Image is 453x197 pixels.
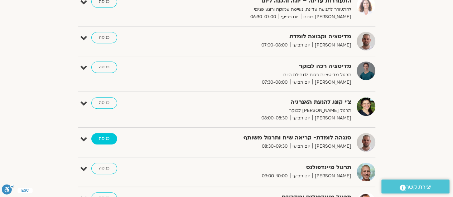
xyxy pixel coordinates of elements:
[290,114,312,122] span: יום רביעי
[259,172,290,180] span: 09:00-10:00
[290,143,312,150] span: יום רביעי
[176,61,351,71] strong: מדיטציה רכה לבוקר
[91,32,117,43] a: כניסה
[290,172,312,180] span: יום רביעי
[176,71,351,79] p: תרגול מדיטציות רכות לתחילת היום
[176,163,351,172] strong: תרגול מיינדפולנס
[290,79,312,86] span: יום רביעי
[312,114,351,122] span: [PERSON_NAME]
[312,79,351,86] span: [PERSON_NAME]
[91,61,117,73] a: כניסה
[176,97,351,107] strong: צ'י קונג להנעת האנרגיה
[259,41,290,49] span: 07:00-08:00
[259,143,290,150] span: 08:30-09:30
[91,133,117,144] a: כניסה
[176,32,351,41] strong: מדיטציה וקבוצה לומדת
[91,163,117,174] a: כניסה
[381,179,449,193] a: יצירת קשר
[301,13,351,21] span: [PERSON_NAME] רוחם
[312,41,351,49] span: [PERSON_NAME]
[259,79,290,86] span: 07:30-08:00
[406,182,432,192] span: יצירת קשר
[176,107,351,114] p: תרגול [PERSON_NAME] לבוקר
[290,41,312,49] span: יום רביעי
[176,133,351,143] strong: סנגהה לומדת- קריאה שיח ותרגול משותף
[248,13,279,21] span: 06:30-07:00
[91,97,117,109] a: כניסה
[312,172,351,180] span: [PERSON_NAME]
[176,6,351,13] p: להתעורר לתנועה עדינה, נשימה עמוקה ורוגע פנימי
[259,114,290,122] span: 08:00-08:30
[312,143,351,150] span: [PERSON_NAME]
[279,13,301,21] span: יום רביעי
